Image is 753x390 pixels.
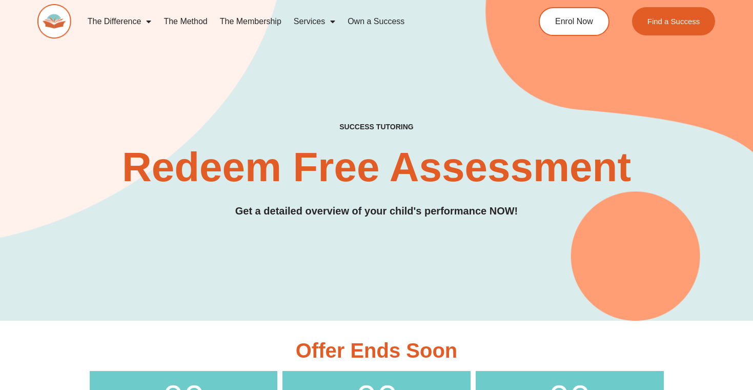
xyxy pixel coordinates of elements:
[82,10,158,33] a: The Difference
[539,7,609,36] a: Enrol Now
[157,10,213,33] a: The Method
[555,17,593,26] span: Enrol Now
[37,147,715,188] h2: Redeem Free Assessment
[647,17,700,25] span: Find a Success
[37,203,715,219] h3: Get a detailed overview of your child's performance NOW!
[341,10,411,33] a: Own a Success
[90,340,664,361] h3: Offer Ends Soon
[288,10,341,33] a: Services
[82,10,500,33] nav: Menu
[276,123,477,131] h4: SUCCESS TUTORING​
[632,7,716,35] a: Find a Success
[214,10,288,33] a: The Membership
